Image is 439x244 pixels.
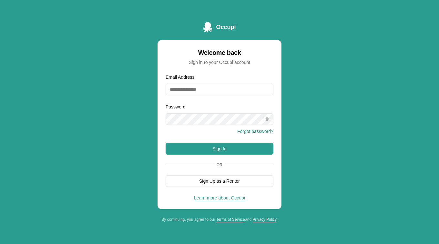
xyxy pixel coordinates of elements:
[216,23,236,32] span: Occupi
[166,48,273,57] div: Welcome back
[203,22,236,32] a: Occupi
[166,175,273,187] button: Sign Up as a Renter
[252,217,276,222] a: Privacy Policy
[158,217,281,222] div: By continuing, you agree to our and .
[214,162,225,168] span: Or
[194,195,245,200] a: Learn more about Occupi
[166,143,273,155] button: Sign In
[166,75,194,80] label: Email Address
[166,104,185,109] label: Password
[237,128,273,135] button: Forgot password?
[216,217,245,222] a: Terms of Service
[166,59,273,66] div: Sign in to your Occupi account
